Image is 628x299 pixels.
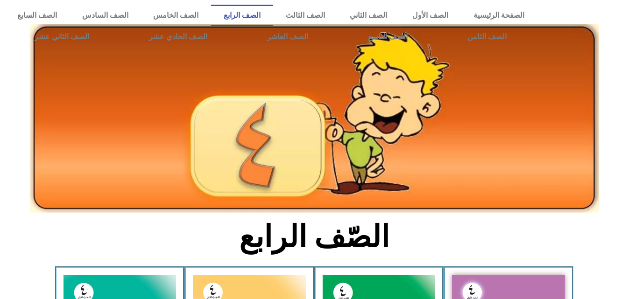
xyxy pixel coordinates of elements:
[5,26,119,48] a: الصف الثاني عشر
[461,5,537,26] a: الصفحة الرئيسية
[437,26,536,48] a: الصف الثامن
[338,26,437,48] a: الصف التاسع
[273,5,338,26] a: الصف الثالث
[211,5,273,26] a: الصف الرابع
[160,219,468,255] h2: الصّف الرابع
[119,26,237,48] a: الصف الحادي عشر
[5,5,70,26] a: الصف السابع
[141,5,211,26] a: الصف الخامس
[70,5,141,26] a: الصف السادس
[237,26,338,48] a: الصف العاشر
[337,5,400,26] a: الصف الثاني
[400,5,461,26] a: الصف الأول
